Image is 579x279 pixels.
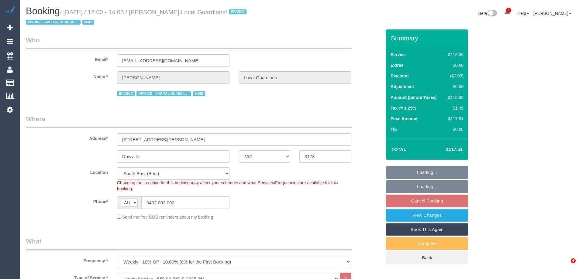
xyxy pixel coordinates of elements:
div: $0.00 [446,83,464,90]
span: Booking [26,6,60,16]
span: NDIS [82,20,94,25]
a: Beta [478,11,497,16]
label: Phone* [21,196,112,205]
label: Email* [21,54,112,63]
span: INVOICE - CAPITAL GUARDIANS [26,20,81,25]
img: Automaid Logo [4,6,16,15]
span: 1 [506,8,511,13]
label: Service [391,52,406,58]
h3: Summary [391,35,465,42]
span: NDIS [193,91,205,96]
span: Changing the Location for this booking may affect your schedule and what Services/Frequencies are... [117,180,338,191]
span: Send me free SMS reminders about my booking [122,215,213,219]
legend: Where [26,114,352,128]
span: INVOICE [229,9,246,14]
a: Help [517,11,529,16]
label: Final Amount [391,116,418,122]
span: INVOICE [117,91,135,96]
span: 4 [571,258,576,263]
div: $1.45 [446,105,464,111]
input: Last Name* [239,71,351,84]
a: Book This Again [386,223,468,236]
strong: Total [391,147,406,152]
label: Tip [391,126,397,132]
a: 1 [501,6,513,19]
div: $116.06 [446,94,464,100]
legend: Who [26,36,352,49]
input: Post Code* [299,150,351,163]
input: First Name* [117,71,229,84]
input: Phone* [141,196,229,209]
iframe: Intercom live chat [558,258,573,273]
label: Location [21,167,112,175]
label: Name * [21,71,112,80]
img: New interface [487,10,497,18]
div: $0.00 [446,62,464,68]
div: ($0.00) [446,73,464,79]
span: INVOICE - CAPITAL GUARDIANS [136,91,191,96]
a: [PERSON_NAME] [533,11,571,16]
label: Adjustment [391,83,414,90]
legend: What [26,237,352,250]
input: Email* [117,54,229,67]
small: / [DATE] / 12:00 - 14:00 / [PERSON_NAME] Local Guardians [26,9,248,26]
label: Address* [21,133,112,141]
a: View Changes [386,209,468,222]
label: Frequency * [21,256,112,264]
label: Amount (before Taxes) [391,94,436,100]
div: $116.06 [446,52,464,58]
div: $0.00 [446,126,464,132]
label: Discount [391,73,409,79]
div: $117.51 [446,116,464,122]
input: Suburb* [117,150,229,163]
h4: $117.51 [428,147,463,152]
a: Back [386,251,468,264]
label: Extras [391,62,404,68]
label: Tax @ 1.25% [391,105,416,111]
